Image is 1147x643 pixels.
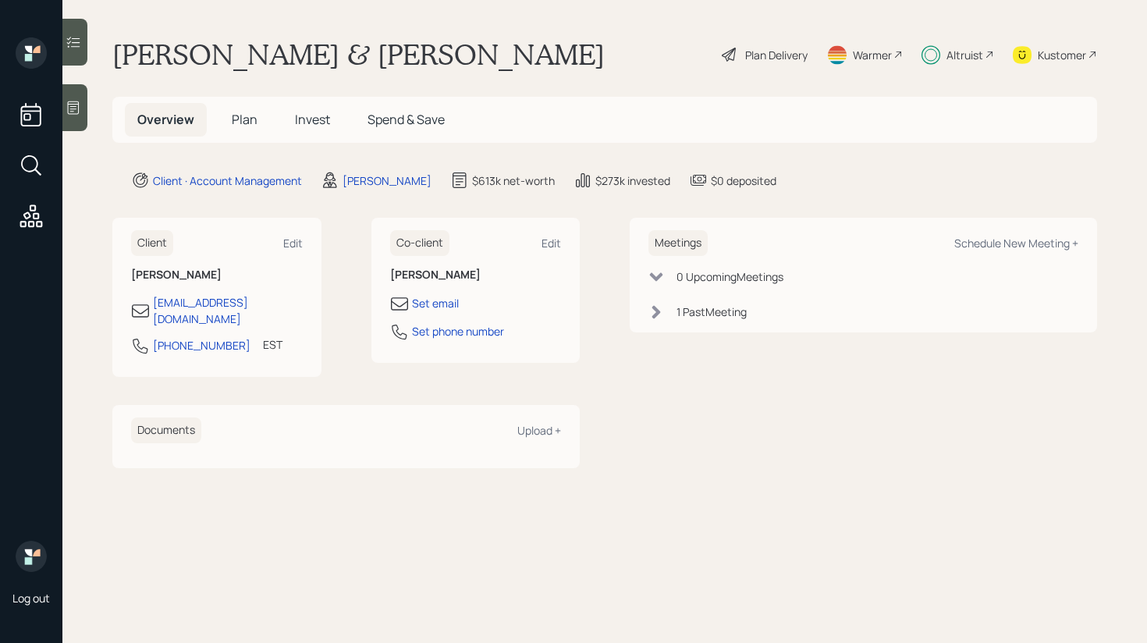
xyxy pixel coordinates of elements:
h6: Documents [131,417,201,443]
h6: Co-client [390,230,449,256]
h6: Client [131,230,173,256]
div: 0 Upcoming Meeting s [676,268,783,285]
div: EST [263,336,282,353]
div: Set phone number [412,323,504,339]
div: Altruist [946,47,983,63]
div: 1 Past Meeting [676,304,747,320]
h6: [PERSON_NAME] [131,268,303,282]
div: [EMAIL_ADDRESS][DOMAIN_NAME] [153,294,303,327]
div: Client · Account Management [153,172,302,189]
div: $273k invested [595,172,670,189]
div: Log out [12,591,50,606]
h1: [PERSON_NAME] & [PERSON_NAME] [112,37,605,72]
span: Overview [137,111,194,128]
span: Spend & Save [368,111,445,128]
div: $0 deposited [711,172,776,189]
div: Kustomer [1038,47,1086,63]
div: $613k net-worth [472,172,555,189]
div: [PHONE_NUMBER] [153,337,250,353]
div: Set email [412,295,459,311]
img: retirable_logo.png [16,541,47,572]
div: Edit [542,236,561,250]
div: [PERSON_NAME] [343,172,431,189]
div: Schedule New Meeting + [954,236,1078,250]
div: Warmer [853,47,892,63]
div: Upload + [517,423,561,438]
span: Invest [295,111,330,128]
div: Plan Delivery [745,47,808,63]
div: Edit [283,236,303,250]
span: Plan [232,111,257,128]
h6: Meetings [648,230,708,256]
h6: [PERSON_NAME] [390,268,562,282]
